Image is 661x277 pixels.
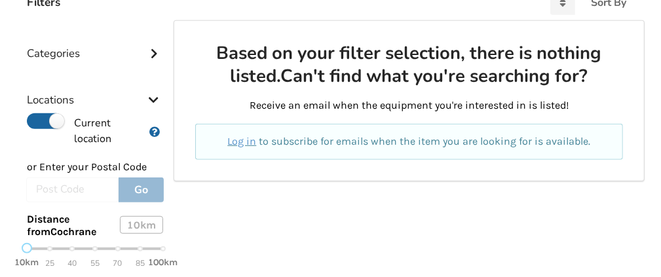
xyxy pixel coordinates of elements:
[227,135,256,147] a: Log in
[15,257,39,268] strong: 10km
[27,160,163,175] p: or Enter your Postal Code
[27,213,96,238] span: Distance from Cochrane
[67,256,77,271] span: 40
[195,98,623,113] p: Receive an email when the equipment you're interested in is listed!
[211,134,607,149] p: to subscribe for emails when the item you are looking for is available.
[148,257,178,268] strong: 100km
[120,216,163,234] div: 10 km
[195,42,623,88] h2: Based on your filter selection, there is nothing listed. Can't find what you're searching for?
[27,113,142,146] label: Current location
[27,20,163,67] div: Categories
[113,256,123,271] span: 70
[27,67,163,113] div: Locations
[136,256,145,271] span: 85
[90,256,100,271] span: 55
[45,256,54,271] span: 25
